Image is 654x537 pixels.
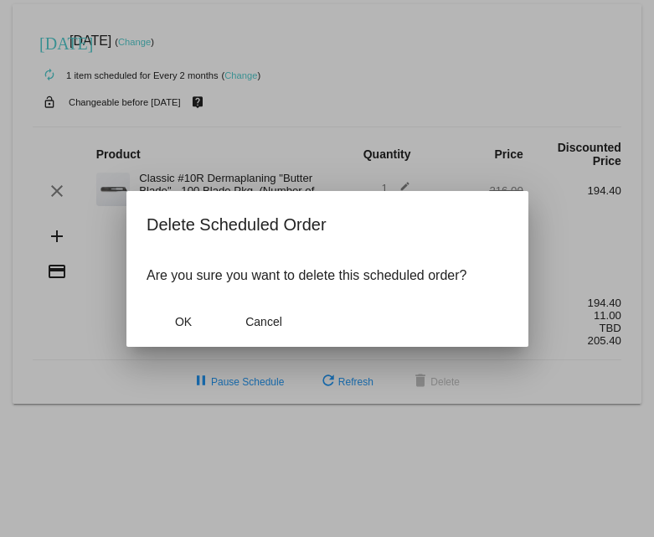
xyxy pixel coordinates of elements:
[147,211,508,238] h2: Delete Scheduled Order
[227,307,301,337] button: Close dialog
[147,307,220,337] button: Close dialog
[174,315,191,328] span: OK
[147,268,508,283] p: Are you sure you want to delete this scheduled order?
[245,315,282,328] span: Cancel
